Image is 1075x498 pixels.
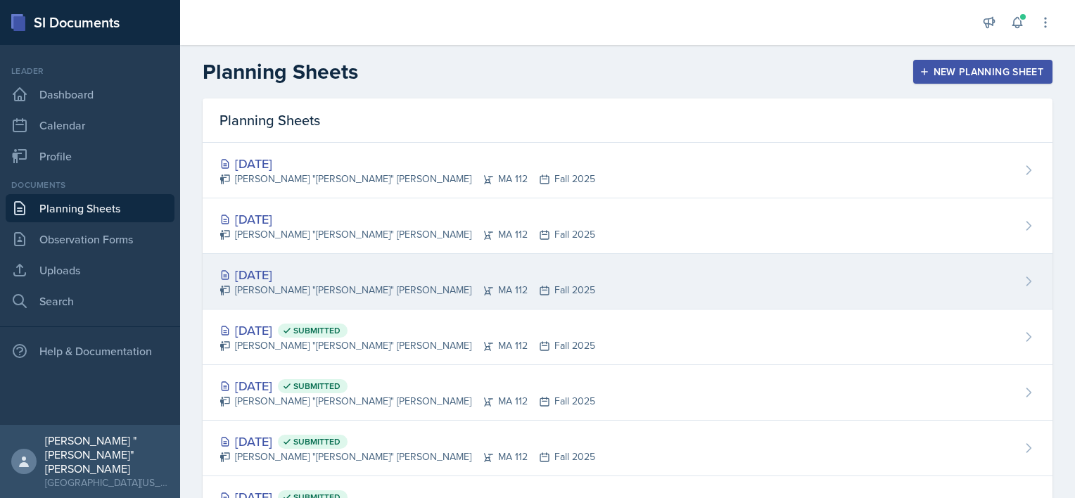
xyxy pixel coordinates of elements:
[6,111,174,139] a: Calendar
[203,365,1052,421] a: [DATE] Submitted [PERSON_NAME] "[PERSON_NAME]" [PERSON_NAME]MA 112Fall 2025
[203,98,1052,143] div: Planning Sheets
[203,254,1052,309] a: [DATE] [PERSON_NAME] "[PERSON_NAME]" [PERSON_NAME]MA 112Fall 2025
[220,227,595,242] div: [PERSON_NAME] "[PERSON_NAME]" [PERSON_NAME] MA 112 Fall 2025
[203,198,1052,254] a: [DATE] [PERSON_NAME] "[PERSON_NAME]" [PERSON_NAME]MA 112Fall 2025
[6,179,174,191] div: Documents
[913,60,1052,84] button: New Planning Sheet
[220,432,595,451] div: [DATE]
[45,433,169,475] div: [PERSON_NAME] "[PERSON_NAME]" [PERSON_NAME]
[6,142,174,170] a: Profile
[6,80,174,108] a: Dashboard
[220,449,595,464] div: [PERSON_NAME] "[PERSON_NAME]" [PERSON_NAME] MA 112 Fall 2025
[220,283,595,298] div: [PERSON_NAME] "[PERSON_NAME]" [PERSON_NAME] MA 112 Fall 2025
[220,376,595,395] div: [DATE]
[6,287,174,315] a: Search
[6,65,174,77] div: Leader
[293,436,341,447] span: Submitted
[6,225,174,253] a: Observation Forms
[293,325,341,336] span: Submitted
[220,321,595,340] div: [DATE]
[293,381,341,392] span: Submitted
[203,59,358,84] h2: Planning Sheets
[220,338,595,353] div: [PERSON_NAME] "[PERSON_NAME]" [PERSON_NAME] MA 112 Fall 2025
[220,265,595,284] div: [DATE]
[220,172,595,186] div: [PERSON_NAME] "[PERSON_NAME]" [PERSON_NAME] MA 112 Fall 2025
[203,309,1052,365] a: [DATE] Submitted [PERSON_NAME] "[PERSON_NAME]" [PERSON_NAME]MA 112Fall 2025
[6,337,174,365] div: Help & Documentation
[203,143,1052,198] a: [DATE] [PERSON_NAME] "[PERSON_NAME]" [PERSON_NAME]MA 112Fall 2025
[220,154,595,173] div: [DATE]
[220,394,595,409] div: [PERSON_NAME] "[PERSON_NAME]" [PERSON_NAME] MA 112 Fall 2025
[6,194,174,222] a: Planning Sheets
[6,256,174,284] a: Uploads
[45,475,169,490] div: [GEOGRAPHIC_DATA][US_STATE] in [GEOGRAPHIC_DATA]
[922,66,1043,77] div: New Planning Sheet
[220,210,595,229] div: [DATE]
[203,421,1052,476] a: [DATE] Submitted [PERSON_NAME] "[PERSON_NAME]" [PERSON_NAME]MA 112Fall 2025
